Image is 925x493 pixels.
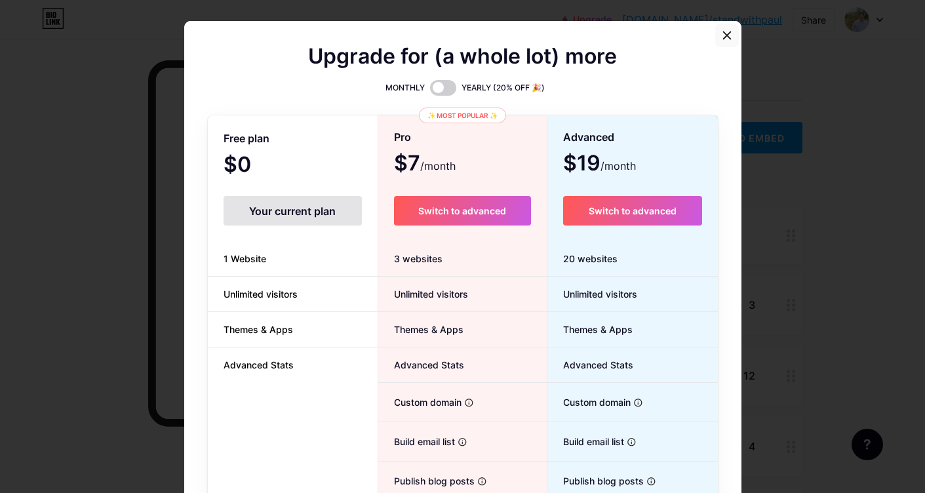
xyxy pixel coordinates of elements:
span: /month [420,158,456,174]
span: YEARLY (20% OFF 🎉) [462,81,545,94]
span: Custom domain [547,395,631,409]
span: MONTHLY [385,81,425,94]
span: Switch to advanced [589,205,677,216]
span: /month [600,158,636,174]
span: Advanced Stats [208,358,309,372]
span: Pro [394,126,411,149]
span: Unlimited visitors [547,287,637,301]
button: Switch to advanced [563,196,701,226]
div: ✨ Most popular ✨ [419,108,506,123]
div: 20 websites [547,241,717,277]
span: $19 [563,155,636,174]
span: Switch to advanced [418,205,506,216]
span: $7 [394,155,456,174]
span: Publish blog posts [547,474,644,488]
span: Themes & Apps [208,323,309,336]
span: Advanced [563,126,614,149]
span: Unlimited visitors [208,287,313,301]
span: Advanced Stats [378,358,464,372]
div: Your current plan [224,196,362,226]
span: Upgrade for (a whole lot) more [308,49,617,64]
span: Build email list [547,435,624,448]
span: Unlimited visitors [378,287,468,301]
span: Custom domain [378,395,462,409]
span: Free plan [224,127,269,150]
span: Build email list [378,435,455,448]
span: Advanced Stats [547,358,633,372]
span: Themes & Apps [547,323,633,336]
button: Switch to advanced [394,196,531,226]
span: $0 [224,157,286,175]
div: 3 websites [378,241,547,277]
span: Themes & Apps [378,323,463,336]
span: Publish blog posts [378,474,475,488]
span: 1 Website [208,252,282,266]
